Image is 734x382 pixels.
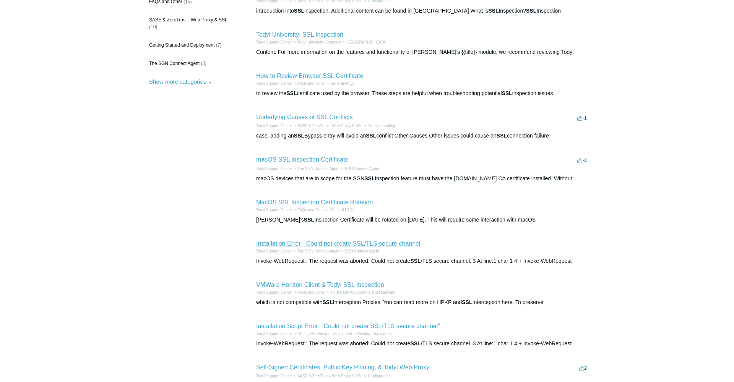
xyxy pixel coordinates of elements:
[256,73,363,79] a: How to Review Browser SSL Certificate
[256,207,292,213] li: Todyl Support Center
[297,208,325,212] a: FAQs and Other
[256,132,589,140] div: case, adding an Bypass entry will avoid an conflict Other Causes Other issues could cause an conn...
[256,123,292,129] li: Todyl Support Center
[345,167,379,171] a: SGN Connect Agent
[256,240,421,247] a: Installation Error - Could not create SSL/TLS secure channel
[256,48,589,56] div: Content: For more information on the features and functionality of [PERSON_NAME]'s {{title}} modu...
[292,248,339,254] li: The SGN Connect Agent
[362,373,390,379] li: Configuration
[325,207,354,213] li: General FAQs
[330,290,396,295] a: Third Party Applications and Hardware
[347,40,386,44] a: [GEOGRAPHIC_DATA]
[256,199,373,206] a: MacOS SSL Inspection Certificate Rotation
[579,365,587,371] span: 2
[256,124,292,128] a: Todyl Support Center
[292,81,325,86] li: FAQs and Other
[256,290,292,295] li: Todyl Support Center
[357,332,393,336] a: Desktop Deployment
[297,81,325,86] a: FAQs and Other
[497,133,507,139] em: SSL
[256,340,589,348] div: Invoke-WebRequest : The request was aborted: Could not create /TLS secure channel. 3 At line:1 ch...
[352,331,393,337] li: Desktop Deployment
[577,157,587,163] span: -3
[292,39,341,45] li: Todyl University Shortcuts
[341,39,386,45] li: Todyl University
[297,40,341,44] a: Todyl University Shortcuts
[256,248,292,254] li: Todyl Support Center
[256,175,589,183] div: macOS devices that are in scope for the SGN Inspection feature must have the [DOMAIN_NAME] CA cer...
[286,90,297,96] em: SSL
[297,249,339,253] a: The SGN Connect Agent
[256,290,292,295] a: Todyl Support Center
[145,13,234,34] a: SASE & ZeroTrust - Web Proxy & SSL (10)
[256,166,292,172] li: Todyl Support Center
[410,258,421,264] em: SSL
[256,7,589,15] div: introduction into inspection. Additional content can be found in [GEOGRAPHIC_DATA] What is Inspec...
[362,123,395,129] li: Troubleshooting
[145,56,234,71] a: The SGN Connect Agent (5)
[149,42,214,48] span: Getting Started and Deployment
[323,299,333,305] em: SSL
[462,299,472,305] em: SSL
[256,257,589,265] div: Invoke-WebRequest : The request was aborted: Could not create /TLS secure channel. 3 At line:1 ch...
[339,166,379,172] li: SGN Connect Agent
[256,31,343,38] a: Todyl University: SSL Inspection
[292,331,352,337] li: Getting Started and Deployment
[297,124,363,128] a: SASE & ZeroTrust - Web Proxy & SSL
[577,115,587,121] span: -1
[256,208,292,212] a: Todyl Support Center
[297,167,339,171] a: The SGN Connect Agent
[339,248,379,254] li: SGN Connect Agent
[345,249,379,253] a: SGN Connect Agent
[366,133,376,139] em: SSL
[410,340,421,346] em: SSL
[149,17,227,23] span: SASE & ZeroTrust - Web Proxy & SSL
[368,124,395,128] a: Troubleshooting
[304,217,314,223] em: SSL
[256,374,292,378] a: Todyl Support Center
[292,290,325,295] li: FAQs and Other
[256,282,384,288] a: VMWare Horizon Client & Todyl SSL Inspection
[256,167,292,171] a: Todyl Support Center
[256,249,292,253] a: Todyl Support Center
[488,8,499,14] em: SSL
[256,81,292,86] a: Todyl Support Center
[294,8,304,14] em: SSL
[256,298,589,306] div: which is not compatible with Interception Proxies. You can read more on HPKP and Interception her...
[297,374,363,378] a: SASE & ZeroTrust - Web Proxy & SSL
[145,74,216,89] button: Show more categories
[292,207,325,213] li: FAQs and Other
[256,40,292,44] a: Todyl Support Center
[149,61,200,66] span: The SGN Connect Agent
[256,323,440,329] a: Installation Script Error: "Could not create SSL/TLS secure channel"
[297,332,352,336] a: Getting Started and Deployment
[149,24,157,29] span: (10)
[526,8,536,14] em: SSL
[325,290,395,295] li: Third Party Applications and Hardware
[145,38,234,52] a: Getting Started and Deployment (7)
[292,123,362,129] li: SASE & ZeroTrust - Web Proxy & SSL
[256,114,353,120] a: Underlying Causes of SSL Conflicts
[256,156,348,163] a: macOS SSL Inspection Certificate
[368,374,390,378] a: Configuration
[294,133,304,139] em: SSL
[325,81,354,86] li: General FAQs
[297,290,325,295] a: FAQs and Other
[292,373,362,379] li: SASE & ZeroTrust - Web Proxy & SSL
[216,42,222,48] span: (7)
[364,175,375,181] em: SSL
[256,216,589,224] div: [PERSON_NAME]'s Inspection Certificate will be rotated on [DATE]. This will require some interact...
[330,81,354,86] a: General FAQs
[330,208,354,212] a: General FAQs
[256,331,292,337] li: Todyl Support Center
[256,364,429,371] a: Self-Signed Certificates, Public Key Pinning, & Todyl Web Proxy
[292,166,339,172] li: The SGN Connect Agent
[201,61,206,66] span: (5)
[256,39,292,45] li: Todyl Support Center
[502,90,512,96] em: SSL
[256,89,589,97] div: to review the certificate used by the browser. These steps are helpful when troubleshooting poten...
[256,332,292,336] a: Todyl Support Center
[256,373,292,379] li: Todyl Support Center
